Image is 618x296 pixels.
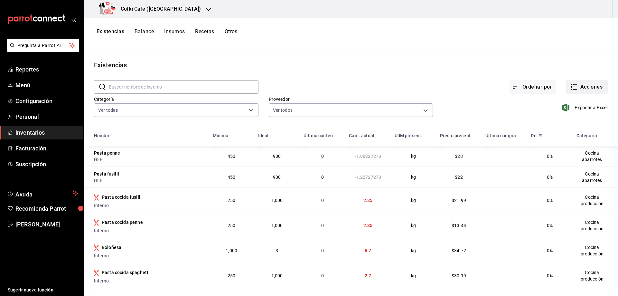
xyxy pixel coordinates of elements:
[573,187,618,213] td: Cocina producción
[547,223,553,228] span: 0%
[452,198,466,203] span: $21.99
[94,150,120,156] div: Pasta penne
[15,128,78,137] span: Inventarios
[94,278,205,284] div: Interno
[510,80,556,94] button: Ordenar por
[271,273,283,278] span: 1,000
[573,146,618,167] td: Cocina abarrotes
[576,133,597,138] div: Categoría
[7,39,79,52] button: Pregunta a Parrot AI
[573,213,618,238] td: Cocina producción
[94,244,99,251] svg: Insumo producido
[109,81,258,93] input: Buscar nombre de insumo
[15,112,78,121] span: Personal
[94,219,99,226] svg: Insumo producido
[228,175,235,180] span: 450
[94,133,111,138] div: Nombre
[8,287,78,293] span: Sugerir nueva función
[573,167,618,187] td: Cocina abarrotes
[321,273,324,278] span: 0
[547,154,553,159] span: 0%
[15,160,78,168] span: Suscripción
[391,146,436,167] td: kg
[276,248,278,253] span: 3
[102,219,143,225] div: Pasta cocida penne
[94,156,205,163] div: HEB
[321,248,324,253] span: 0
[391,238,436,263] td: kg
[573,263,618,288] td: Cocina producción
[573,238,618,263] td: Cocina producción
[15,65,78,74] span: Reportes
[271,198,283,203] span: 1,000
[226,248,237,253] span: 1,000
[547,175,553,180] span: 0%
[485,133,516,138] div: Última compra
[363,198,373,203] span: 2.85
[15,220,78,229] span: [PERSON_NAME]
[355,154,381,159] span: -1.00227273
[5,47,79,53] a: Pregunta a Parrot AI
[455,175,463,180] span: $22
[395,133,423,138] div: UdM present.
[452,223,466,228] span: $13.44
[15,189,70,197] span: Ayuda
[321,198,324,203] span: 0
[102,269,150,276] div: Pasta cocida spaghetti
[97,28,238,39] div: navigation tabs
[225,28,238,39] button: Otros
[17,42,69,49] span: Pregunta a Parrot AI
[321,223,324,228] span: 0
[94,202,205,209] div: Interno
[304,133,333,138] div: Último conteo
[135,28,154,39] button: Balance
[195,28,214,39] button: Recetas
[228,198,235,203] span: 250
[564,104,608,111] button: Exportar a Excel
[94,194,99,201] svg: Insumo producido
[15,81,78,90] span: Menú
[271,223,283,228] span: 1,000
[355,175,381,180] span: -1.22727273
[98,107,118,113] span: Ver todas
[391,213,436,238] td: kg
[273,154,281,159] span: 900
[15,97,78,105] span: Configuración
[321,154,324,159] span: 0
[94,60,127,70] div: Existencias
[531,133,542,138] div: Dif. %
[102,194,142,200] div: Pasta cocida fusilli
[365,248,371,253] span: 5.7
[452,248,466,253] span: $84.72
[94,253,205,259] div: Interno
[94,97,258,101] label: Categoría
[349,133,374,138] div: Cant. actual
[547,273,553,278] span: 0%
[71,17,76,22] button: open_drawer_menu
[391,187,436,213] td: kg
[116,5,201,13] h3: Cofki Cafe ([GEOGRAPHIC_DATA])
[566,80,608,94] button: Acciones
[15,204,78,213] span: Recomienda Parrot
[97,28,124,39] button: Existencias
[94,270,99,276] svg: Insumo producido
[547,248,553,253] span: 0%
[94,227,205,234] div: Interno
[228,223,235,228] span: 250
[365,273,371,278] span: 2.7
[391,167,436,187] td: kg
[363,223,373,228] span: 2.85
[228,154,235,159] span: 450
[269,97,433,101] label: Proveedor
[440,133,472,138] div: Precio present.
[228,273,235,278] span: 250
[455,154,463,159] span: $28
[452,273,466,278] span: $30.19
[164,28,185,39] button: Insumos
[102,244,121,251] div: Boloñesa
[391,263,436,288] td: kg
[94,171,119,177] div: Pasta fusilli
[547,198,553,203] span: 0%
[258,133,269,138] div: Ideal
